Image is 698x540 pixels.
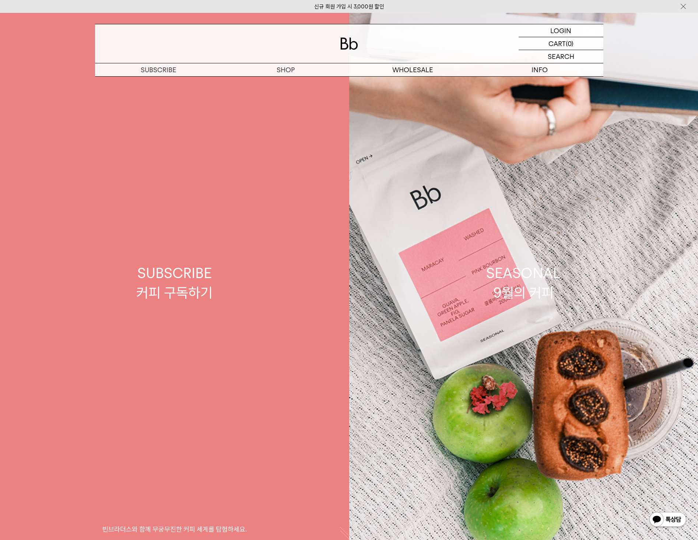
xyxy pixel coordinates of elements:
div: SEASONAL 9월의 커피 [486,263,561,302]
img: 로고 [340,38,358,50]
img: 카카오톡 채널 1:1 채팅 버튼 [649,511,687,529]
a: SUBSCRIBE [95,63,222,76]
p: SEARCH [548,50,574,63]
a: LOGIN [519,24,603,37]
p: CART [548,37,566,50]
p: (0) [566,37,574,50]
p: LOGIN [550,24,571,37]
p: INFO [476,63,603,76]
a: CART (0) [519,37,603,50]
p: WHOLESALE [349,63,476,76]
a: SHOP [222,63,349,76]
a: 신규 회원 가입 시 3,000원 할인 [314,3,384,10]
div: SUBSCRIBE 커피 구독하기 [136,263,213,302]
